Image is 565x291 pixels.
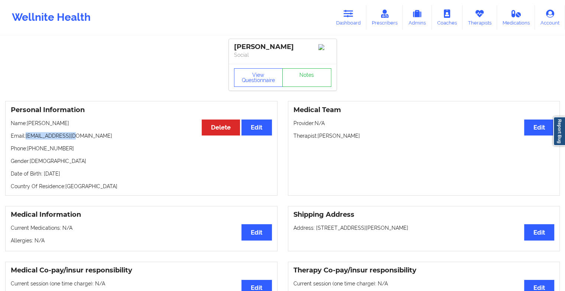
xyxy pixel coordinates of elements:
a: Medications [497,5,535,30]
p: Current Medications: N/A [11,224,272,232]
a: Notes [282,68,331,87]
a: Account [535,5,565,30]
h3: Shipping Address [293,210,555,219]
a: Report Bug [553,117,565,146]
p: Name: [PERSON_NAME] [11,120,272,127]
h3: Therapy Co-pay/insur responsibility [293,266,555,275]
img: Image%2Fplaceholer-image.png [318,44,331,50]
h3: Personal Information [11,106,272,114]
p: Phone: [PHONE_NUMBER] [11,145,272,152]
h3: Medical Information [11,210,272,219]
div: [PERSON_NAME] [234,43,331,51]
p: Gender: [DEMOGRAPHIC_DATA] [11,157,272,165]
p: Current session (one time charge): N/A [11,280,272,287]
a: Prescribers [366,5,403,30]
h3: Medical Co-pay/insur responsibility [11,266,272,275]
button: Edit [524,120,554,135]
a: Therapists [462,5,497,30]
button: Delete [202,120,240,135]
button: Edit [524,224,554,240]
button: View Questionnaire [234,68,283,87]
a: Dashboard [331,5,366,30]
button: Edit [241,224,272,240]
p: Current session (one time charge): N/A [293,280,555,287]
p: Allergies: N/A [11,237,272,244]
h3: Medical Team [293,106,555,114]
a: Coaches [432,5,462,30]
p: Country Of Residence: [GEOGRAPHIC_DATA] [11,183,272,190]
p: Address: [STREET_ADDRESS][PERSON_NAME] [293,224,555,232]
p: Email: [EMAIL_ADDRESS][DOMAIN_NAME] [11,132,272,140]
a: Admins [403,5,432,30]
p: Therapist: [PERSON_NAME] [293,132,555,140]
p: Provider: N/A [293,120,555,127]
p: Social [234,51,331,59]
button: Edit [241,120,272,135]
p: Date of Birth: [DATE] [11,170,272,177]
